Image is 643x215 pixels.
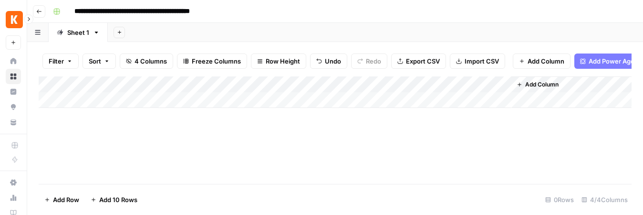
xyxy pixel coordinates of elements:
[450,54,505,69] button: Import CSV
[525,80,559,89] span: Add Column
[528,56,564,66] span: Add Column
[192,56,241,66] span: Freeze Columns
[6,54,21,69] a: Home
[67,28,89,37] div: Sheet 1
[351,54,387,69] button: Redo
[53,195,79,204] span: Add Row
[120,54,173,69] button: 4 Columns
[99,195,137,204] span: Add 10 Rows
[6,84,21,99] a: Insights
[6,175,21,190] a: Settings
[541,192,578,207] div: 0 Rows
[6,8,21,32] button: Workspace: Kayak
[513,78,562,91] button: Add Column
[465,56,499,66] span: Import CSV
[49,56,64,66] span: Filter
[366,56,381,66] span: Redo
[85,192,143,207] button: Add 10 Rows
[578,192,632,207] div: 4/4 Columns
[83,54,116,69] button: Sort
[406,56,440,66] span: Export CSV
[6,99,21,115] a: Opportunities
[251,54,306,69] button: Row Height
[49,23,108,42] a: Sheet 1
[6,69,21,84] a: Browse
[325,56,341,66] span: Undo
[6,115,21,130] a: Your Data
[39,192,85,207] button: Add Row
[310,54,347,69] button: Undo
[42,54,79,69] button: Filter
[266,56,300,66] span: Row Height
[6,11,23,28] img: Kayak Logo
[177,54,247,69] button: Freeze Columns
[89,56,101,66] span: Sort
[135,56,167,66] span: 4 Columns
[391,54,446,69] button: Export CSV
[513,54,570,69] button: Add Column
[589,56,641,66] span: Add Power Agent
[6,190,21,205] a: Usage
